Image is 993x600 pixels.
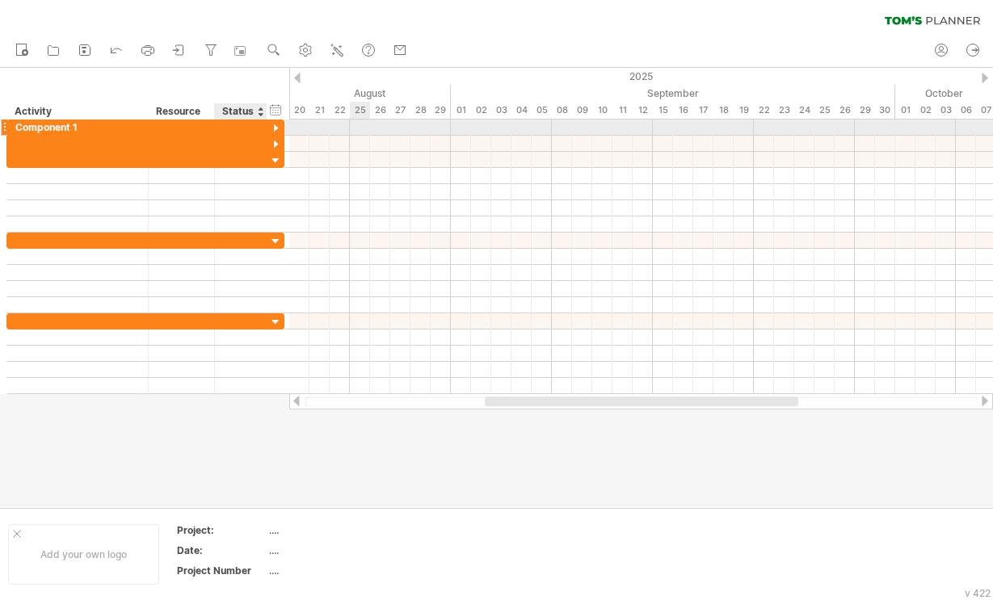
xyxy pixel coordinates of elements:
div: Tuesday, 2 September 2025 [471,102,491,119]
div: v 422 [965,587,991,599]
div: Friday, 29 August 2025 [431,102,451,119]
div: Wednesday, 20 August 2025 [289,102,309,119]
div: Friday, 5 September 2025 [532,102,552,119]
div: Status [222,103,258,120]
div: Friday, 19 September 2025 [734,102,754,119]
div: Thursday, 11 September 2025 [612,102,633,119]
div: Wednesday, 3 September 2025 [491,102,511,119]
div: Project: [177,523,266,537]
div: Monday, 29 September 2025 [855,102,875,119]
div: Friday, 22 August 2025 [330,102,350,119]
div: Tuesday, 23 September 2025 [774,102,794,119]
div: Friday, 3 October 2025 [936,102,956,119]
div: Component 1 [15,120,140,135]
div: Thursday, 28 August 2025 [410,102,431,119]
div: Monday, 1 September 2025 [451,102,471,119]
div: Tuesday, 9 September 2025 [572,102,592,119]
div: Project Number [177,564,266,577]
div: Tuesday, 30 September 2025 [875,102,895,119]
div: Thursday, 2 October 2025 [915,102,936,119]
div: Date: [177,543,266,557]
div: Monday, 8 September 2025 [552,102,572,119]
div: Friday, 12 September 2025 [633,102,653,119]
div: Tuesday, 16 September 2025 [673,102,693,119]
div: Wednesday, 27 August 2025 [390,102,410,119]
div: Wednesday, 17 September 2025 [693,102,713,119]
div: .... [269,543,405,557]
div: Resource [156,103,205,120]
div: Thursday, 21 August 2025 [309,102,330,119]
div: Monday, 6 October 2025 [956,102,976,119]
div: Wednesday, 10 September 2025 [592,102,612,119]
div: Activity [15,103,139,120]
div: Monday, 15 September 2025 [653,102,673,119]
div: Wednesday, 1 October 2025 [895,102,915,119]
div: Thursday, 25 September 2025 [814,102,835,119]
div: September 2025 [451,85,895,102]
div: Thursday, 18 September 2025 [713,102,734,119]
div: Monday, 25 August 2025 [350,102,370,119]
div: Friday, 26 September 2025 [835,102,855,119]
div: Add your own logo [8,524,159,585]
div: Monday, 22 September 2025 [754,102,774,119]
div: Wednesday, 24 September 2025 [794,102,814,119]
div: Tuesday, 26 August 2025 [370,102,390,119]
div: .... [269,523,405,537]
div: .... [269,564,405,577]
div: Thursday, 4 September 2025 [511,102,532,119]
